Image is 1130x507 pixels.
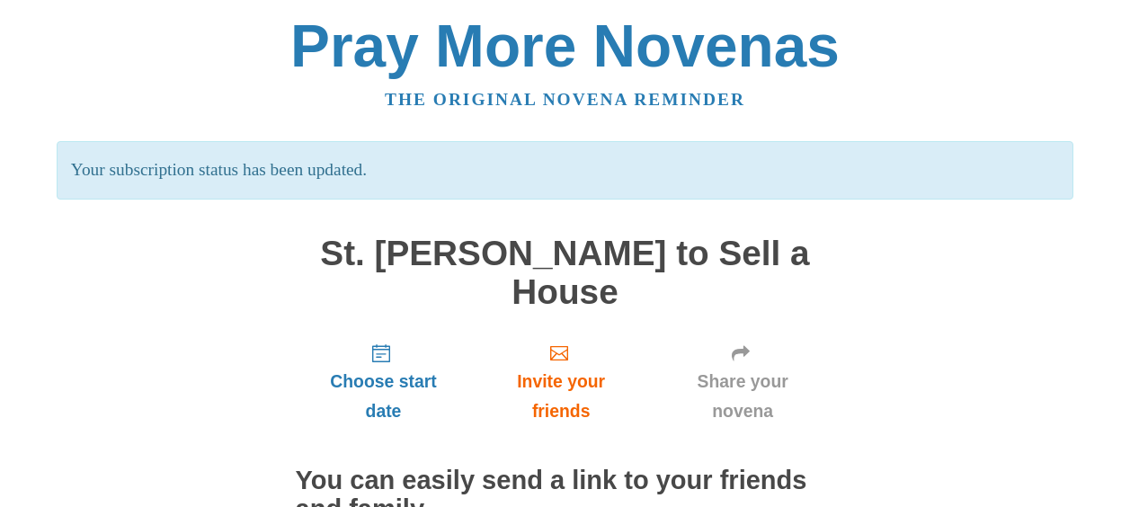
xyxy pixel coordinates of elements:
a: Pray More Novenas [290,13,840,79]
a: Invite your friends [471,329,650,436]
span: Invite your friends [489,367,632,426]
h1: St. [PERSON_NAME] to Sell a House [296,235,835,311]
p: Your subscription status has been updated. [57,141,1073,200]
span: Share your novena [669,367,817,426]
span: Choose start date [314,367,454,426]
a: Share your novena [651,329,835,436]
a: Choose start date [296,329,472,436]
a: The original novena reminder [385,90,745,109]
